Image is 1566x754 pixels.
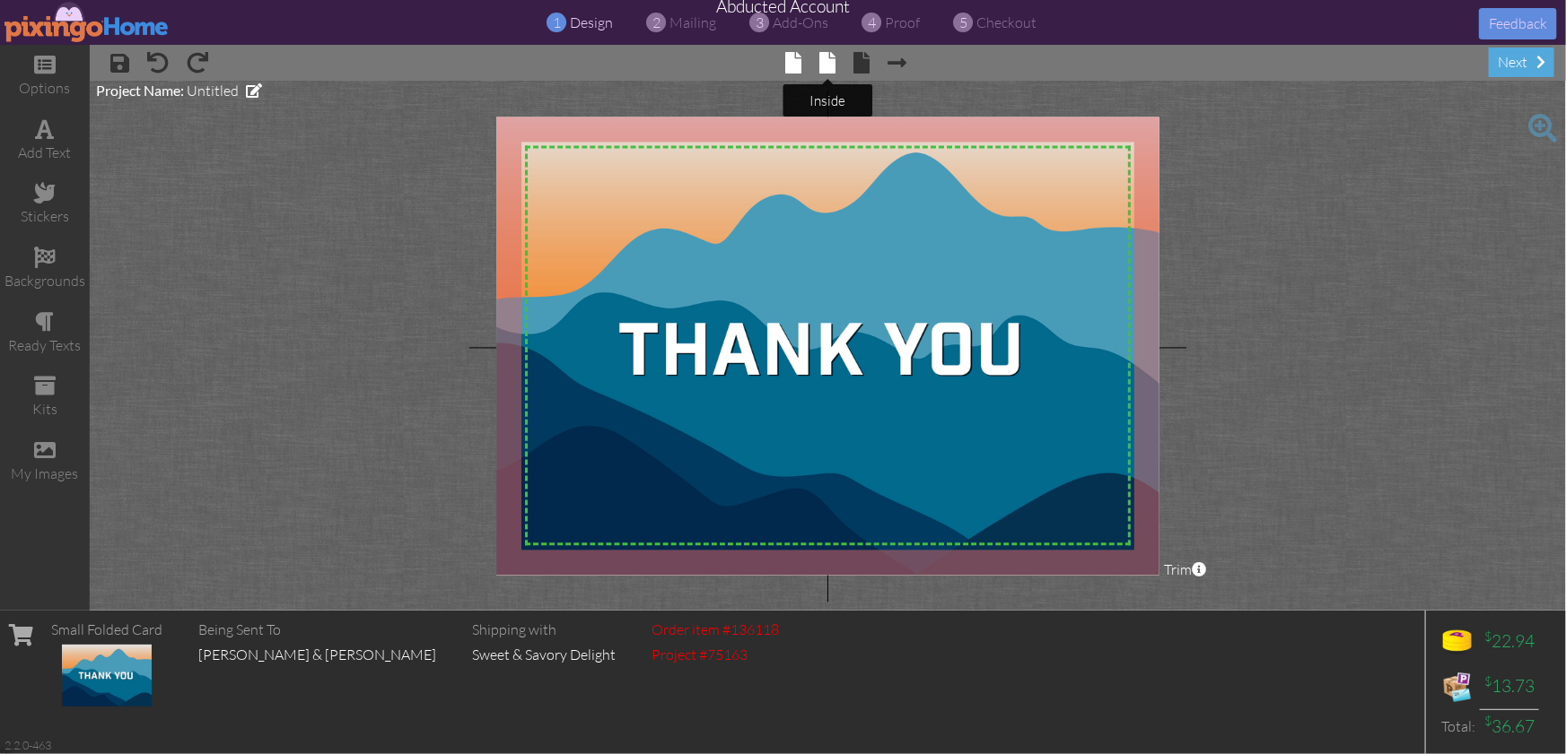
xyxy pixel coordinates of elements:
[4,2,170,42] img: pixingo logo
[1480,709,1539,743] td: 36.67
[1480,664,1539,709] td: 13.73
[1484,713,1492,728] sup: $
[96,82,184,99] span: Project Name:
[198,646,436,663] span: [PERSON_NAME] & [PERSON_NAME]
[1480,620,1539,664] td: 22.94
[1484,673,1492,689] sup: $
[472,645,616,665] div: Sweet & Savory Delight
[652,13,661,33] span: 2
[670,13,717,31] span: mailing
[977,13,1037,31] span: checkout
[809,92,845,109] tip-tip: inside
[1435,709,1480,743] td: Total:
[959,13,967,33] span: 5
[1484,628,1492,644] sup: $
[1439,624,1475,660] img: points-icon.png
[1164,559,1206,580] span: Trim
[886,13,921,31] span: proof
[652,645,779,665] div: Project #75163
[774,13,829,31] span: add-ons
[472,620,616,640] div: Shipping with
[571,13,614,31] span: design
[868,13,876,33] span: 4
[553,13,561,33] span: 1
[198,620,436,640] div: Being Sent To
[51,620,162,640] div: Small Folded Card
[652,620,779,640] div: Order item #136118
[1439,669,1475,705] img: expense-icon.png
[62,645,152,706] img: 136118-1-1758660403066-e380dd63f1814fe9-qa.jpg
[1479,8,1557,39] button: Feedback
[1489,48,1554,77] div: next
[756,13,764,33] span: 3
[4,737,51,753] div: 2.2.0-463
[187,82,239,100] span: Untitled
